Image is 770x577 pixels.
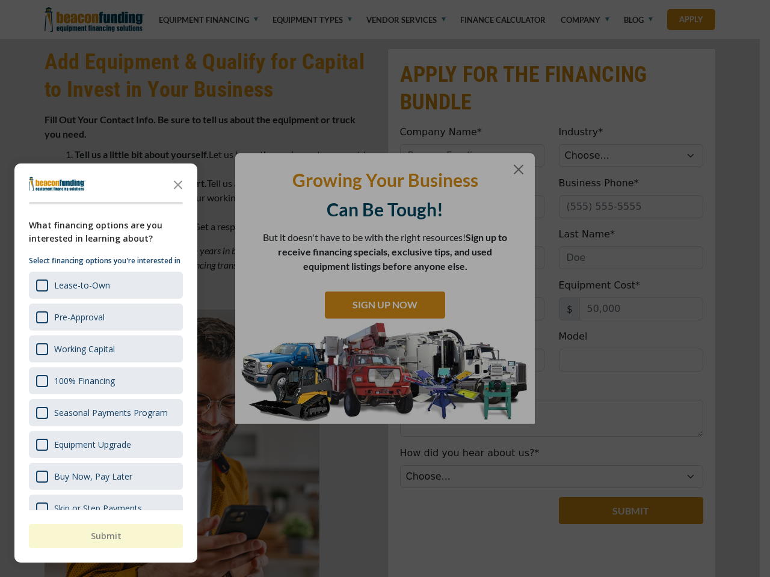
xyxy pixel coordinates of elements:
div: Buy Now, Pay Later [54,471,132,482]
div: What financing options are you interested in learning about? [29,219,183,245]
div: Seasonal Payments Program [54,407,168,418]
div: 100% Financing [29,367,183,394]
div: Pre-Approval [54,311,105,323]
img: Company logo [29,177,85,191]
div: Lease-to-Own [54,279,110,291]
div: 100% Financing [54,375,115,386]
div: Lease-to-Own [29,272,183,299]
div: Equipment Upgrade [54,439,131,450]
div: Working Capital [29,335,183,362]
div: Skip or Step Payments [54,502,142,514]
div: Working Capital [54,343,115,355]
div: Buy Now, Pay Later [29,463,183,490]
p: Select financing options you're interested in [29,255,183,267]
div: Survey [14,163,197,563]
div: Equipment Upgrade [29,431,183,458]
div: Skip or Step Payments [29,495,183,522]
button: Close the survey [166,172,190,196]
div: Seasonal Payments Program [29,399,183,426]
button: Submit [29,524,183,548]
div: Pre-Approval [29,304,183,331]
